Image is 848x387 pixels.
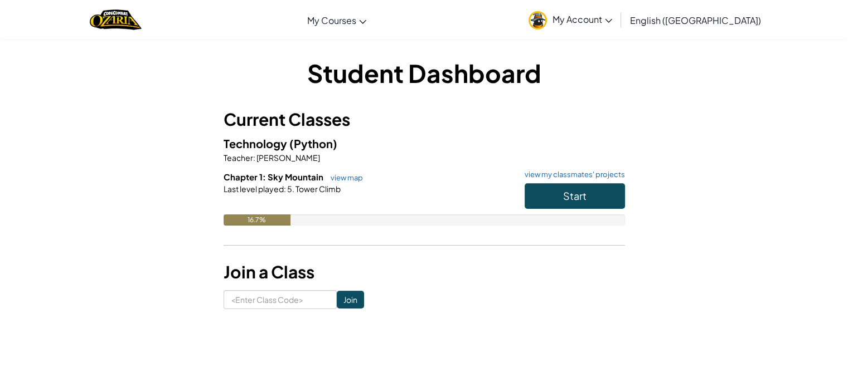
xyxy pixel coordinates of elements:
button: Start [525,183,625,209]
h1: Student Dashboard [224,56,625,90]
h3: Join a Class [224,259,625,285]
span: English ([GEOGRAPHIC_DATA]) [630,14,761,26]
input: Join [337,291,364,308]
span: Teacher [224,153,253,163]
img: Home [90,8,142,31]
img: avatar [529,11,547,30]
span: : [284,184,286,194]
span: My Courses [307,14,356,26]
a: My Courses [302,5,372,35]
span: [PERSON_NAME] [255,153,320,163]
span: (Python) [289,136,337,150]
span: Tower Climb [294,184,341,194]
span: Technology [224,136,289,150]
a: Ozaria by CodeCombat logo [90,8,142,31]
span: Chapter 1: Sky Mountain [224,172,325,182]
span: My Account [553,13,612,25]
a: view my classmates' projects [519,171,625,178]
span: Last level played [224,184,284,194]
span: Start [563,189,587,202]
h3: Current Classes [224,107,625,132]
input: <Enter Class Code> [224,290,337,309]
a: view map [325,173,363,182]
span: : [253,153,255,163]
div: 16.7% [224,214,290,226]
span: 5. [286,184,294,194]
a: My Account [523,2,618,37]
a: English ([GEOGRAPHIC_DATA]) [624,5,767,35]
